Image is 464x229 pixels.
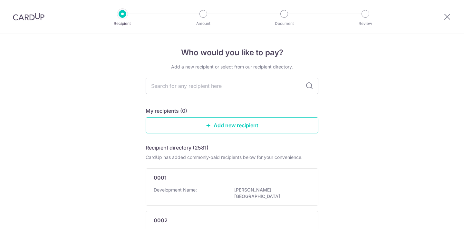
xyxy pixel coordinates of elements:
[260,20,308,27] p: Document
[146,78,318,94] input: Search for any recipient here
[146,144,208,151] h5: Recipient directory (2581)
[179,20,227,27] p: Amount
[154,216,168,224] p: 0002
[234,187,306,200] p: [PERSON_NAME][GEOGRAPHIC_DATA]
[99,20,146,27] p: Recipient
[146,154,318,161] div: CardUp has added commonly-paid recipients below for your convenience.
[146,47,318,58] h4: Who would you like to pay?
[146,117,318,133] a: Add new recipient
[342,20,389,27] p: Review
[146,107,187,115] h5: My recipients (0)
[146,64,318,70] div: Add a new recipient or select from our recipient directory.
[154,187,197,193] p: Development Name:
[154,174,167,182] p: 0001
[13,13,44,21] img: CardUp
